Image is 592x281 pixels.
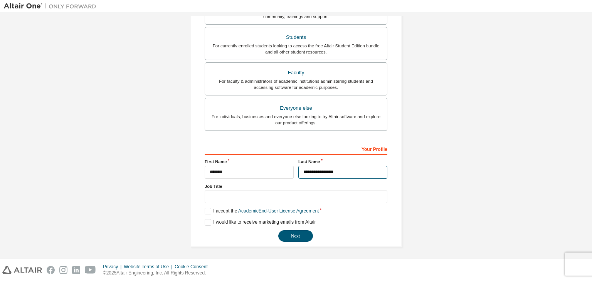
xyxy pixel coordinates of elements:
[205,142,387,155] div: Your Profile
[103,270,212,276] p: © 2025 Altair Engineering, Inc. All Rights Reserved.
[47,266,55,274] img: facebook.svg
[85,266,96,274] img: youtube.svg
[175,264,212,270] div: Cookie Consent
[298,159,387,165] label: Last Name
[4,2,100,10] img: Altair One
[210,67,382,78] div: Faculty
[205,159,294,165] label: First Name
[210,103,382,114] div: Everyone else
[210,114,382,126] div: For individuals, businesses and everyone else looking to try Altair software and explore our prod...
[205,208,319,214] label: I accept the
[59,266,67,274] img: instagram.svg
[205,183,387,189] label: Job Title
[210,78,382,90] div: For faculty & administrators of academic institutions administering students and accessing softwa...
[278,230,313,242] button: Next
[210,32,382,43] div: Students
[124,264,175,270] div: Website Terms of Use
[2,266,42,274] img: altair_logo.svg
[238,208,319,214] a: Academic End-User License Agreement
[72,266,80,274] img: linkedin.svg
[103,264,124,270] div: Privacy
[210,43,382,55] div: For currently enrolled students looking to access the free Altair Student Edition bundle and all ...
[205,219,316,226] label: I would like to receive marketing emails from Altair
